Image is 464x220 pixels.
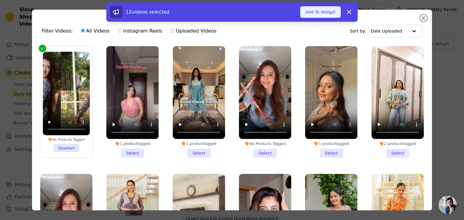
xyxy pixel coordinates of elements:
[350,25,423,37] div: Sort by:
[81,27,110,35] label: All Videos
[300,6,341,18] button: Add To Widget
[439,196,457,214] div: Open chat
[372,141,424,146] div: 2 products tagged
[106,141,159,146] div: 1 product tagged
[170,27,217,35] label: Uploaded Videos
[126,9,169,15] span: 12 videos selected
[239,141,291,146] div: No Products Tagged
[173,141,225,146] div: 1 product tagged
[305,141,357,146] div: 1 product tagged
[42,24,220,38] div: Filter Videos:
[43,137,90,142] div: No Products Tagged
[118,27,163,35] label: Instagram Reels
